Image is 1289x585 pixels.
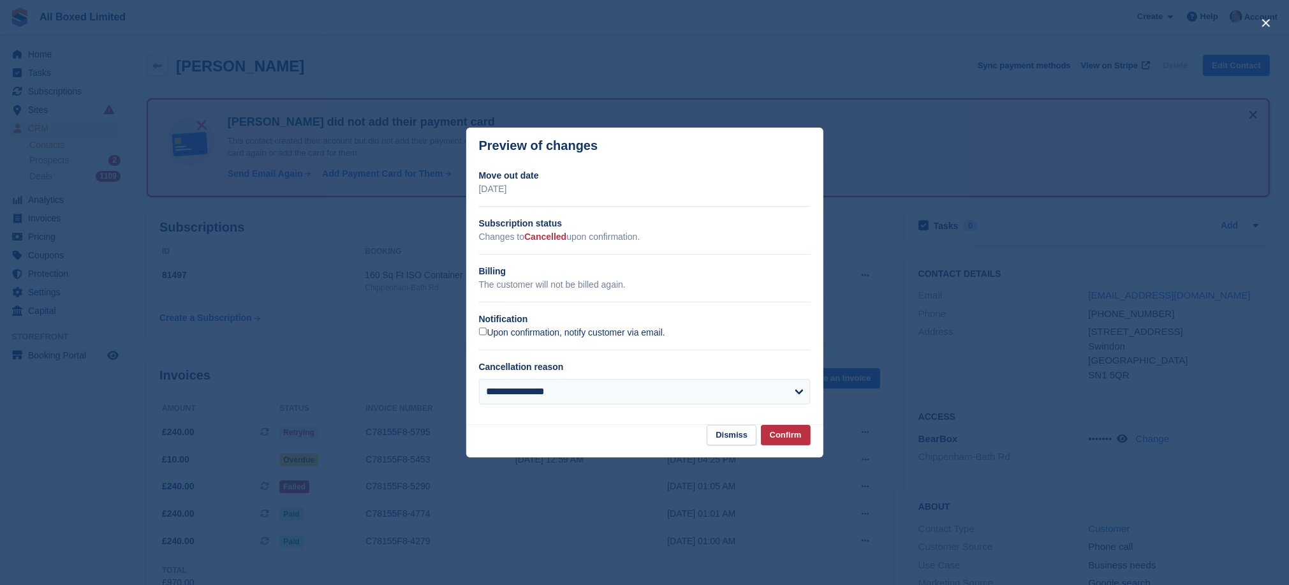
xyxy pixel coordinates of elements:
[479,182,811,196] p: [DATE]
[479,313,811,326] h2: Notification
[761,425,811,446] button: Confirm
[707,425,756,446] button: Dismiss
[479,169,811,182] h2: Move out date
[1256,13,1276,33] button: close
[479,327,487,336] input: Upon confirmation, notify customer via email.
[524,232,566,242] span: Cancelled
[479,138,598,153] p: Preview of changes
[479,217,811,230] h2: Subscription status
[479,230,811,244] p: Changes to upon confirmation.
[479,278,811,292] p: The customer will not be billed again.
[479,265,811,278] h2: Billing
[479,327,665,339] label: Upon confirmation, notify customer via email.
[479,362,564,372] label: Cancellation reason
